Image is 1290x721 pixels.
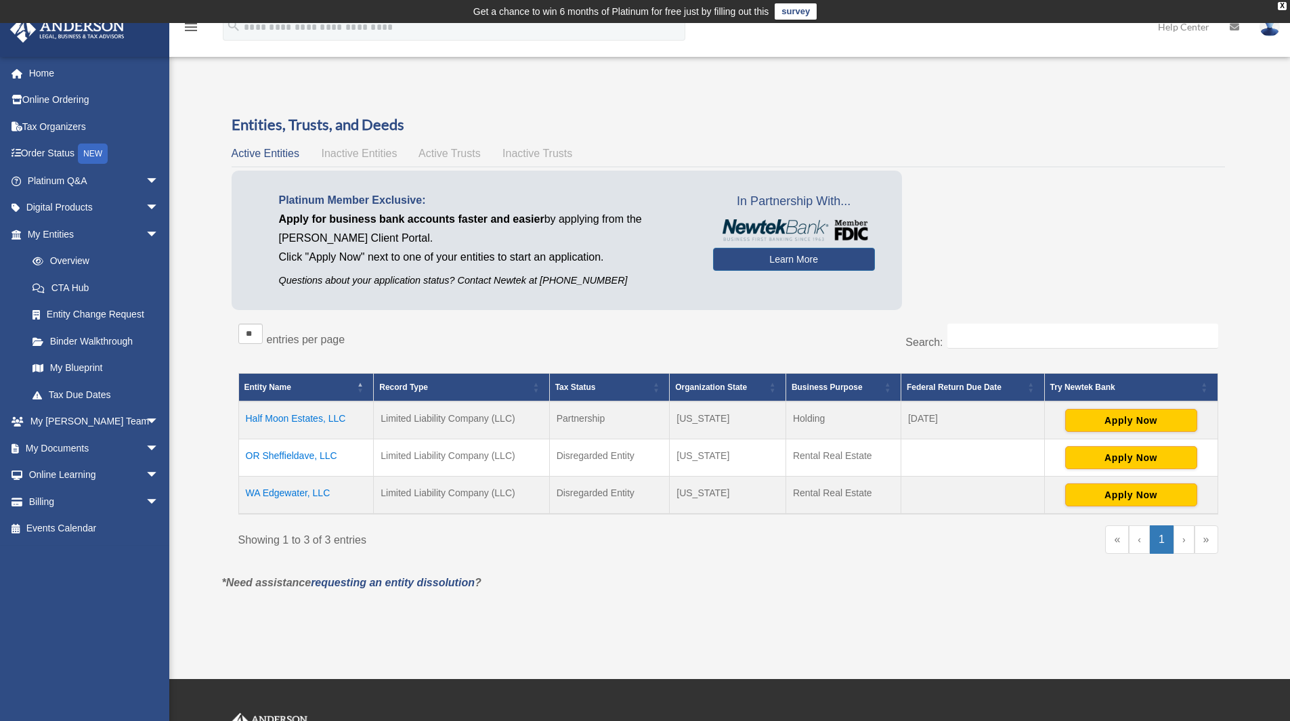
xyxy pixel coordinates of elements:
a: Tax Due Dates [19,381,173,408]
a: Platinum Q&Aarrow_drop_down [9,167,179,194]
label: entries per page [267,334,345,345]
td: Rental Real Estate [786,477,901,515]
a: Previous [1129,525,1150,554]
td: Disregarded Entity [549,477,670,515]
td: Disregarded Entity [549,439,670,477]
a: Billingarrow_drop_down [9,488,179,515]
img: NewtekBankLogoSM.png [720,219,868,241]
td: Half Moon Estates, LLC [238,401,374,439]
td: Holding [786,401,901,439]
a: Home [9,60,179,87]
a: CTA Hub [19,274,173,301]
a: requesting an entity dissolution [311,577,475,588]
a: My Documentsarrow_drop_down [9,435,179,462]
h3: Entities, Trusts, and Deeds [232,114,1225,135]
span: Entity Name [244,383,291,392]
div: Showing 1 to 3 of 3 entries [238,525,718,550]
td: [US_STATE] [670,477,786,515]
p: Platinum Member Exclusive: [279,191,693,210]
td: OR Sheffieldave, LLC [238,439,374,477]
i: menu [183,19,199,35]
a: My Entitiesarrow_drop_down [9,221,173,248]
a: First [1105,525,1129,554]
span: arrow_drop_down [146,167,173,195]
td: WA Edgewater, LLC [238,477,374,515]
a: Learn More [713,248,875,271]
a: Entity Change Request [19,301,173,328]
p: by applying from the [PERSON_NAME] Client Portal. [279,210,693,248]
th: Record Type: Activate to sort [374,374,549,402]
td: Partnership [549,401,670,439]
span: Inactive Trusts [502,148,572,159]
p: Click "Apply Now" next to one of your entities to start an application. [279,248,693,267]
td: Limited Liability Company (LLC) [374,401,549,439]
a: Online Learningarrow_drop_down [9,462,179,489]
div: Try Newtek Bank [1050,379,1197,395]
span: In Partnership With... [713,191,875,213]
span: arrow_drop_down [146,194,173,222]
td: [US_STATE] [670,401,786,439]
a: survey [775,3,817,20]
span: Active Entities [232,148,299,159]
img: Anderson Advisors Platinum Portal [6,16,129,43]
a: Order StatusNEW [9,140,179,168]
span: Organization State [675,383,747,392]
img: User Pic [1260,17,1280,37]
th: Federal Return Due Date: Activate to sort [901,374,1044,402]
a: Tax Organizers [9,113,179,140]
a: Online Ordering [9,87,179,114]
div: close [1278,2,1287,10]
th: Organization State: Activate to sort [670,374,786,402]
span: Record Type [379,383,428,392]
a: Binder Walkthrough [19,328,173,355]
span: Apply for business bank accounts faster and easier [279,213,544,225]
em: *Need assistance ? [222,577,481,588]
span: Active Trusts [418,148,481,159]
button: Apply Now [1065,483,1197,506]
a: Digital Productsarrow_drop_down [9,194,179,221]
span: arrow_drop_down [146,462,173,489]
button: Apply Now [1065,409,1197,432]
a: My Blueprint [19,355,173,382]
td: Rental Real Estate [786,439,901,477]
span: Tax Status [555,383,596,392]
td: Limited Liability Company (LLC) [374,477,549,515]
a: Overview [19,248,166,275]
th: Try Newtek Bank : Activate to sort [1044,374,1218,402]
div: Get a chance to win 6 months of Platinum for free just by filling out this [473,3,769,20]
button: Apply Now [1065,446,1197,469]
a: menu [183,24,199,35]
div: NEW [78,144,108,164]
a: 1 [1150,525,1174,554]
label: Search: [905,336,943,348]
th: Tax Status: Activate to sort [549,374,670,402]
span: arrow_drop_down [146,435,173,462]
a: My [PERSON_NAME] Teamarrow_drop_down [9,408,179,435]
span: arrow_drop_down [146,488,173,516]
td: Limited Liability Company (LLC) [374,439,549,477]
th: Business Purpose: Activate to sort [786,374,901,402]
th: Entity Name: Activate to invert sorting [238,374,374,402]
span: Business Purpose [792,383,863,392]
a: Last [1195,525,1218,554]
td: [DATE] [901,401,1044,439]
td: [US_STATE] [670,439,786,477]
a: Next [1174,525,1195,554]
span: Inactive Entities [321,148,397,159]
i: search [226,18,241,33]
span: arrow_drop_down [146,221,173,248]
span: Federal Return Due Date [907,383,1002,392]
p: Questions about your application status? Contact Newtek at [PHONE_NUMBER] [279,272,693,289]
a: Events Calendar [9,515,179,542]
span: arrow_drop_down [146,408,173,436]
